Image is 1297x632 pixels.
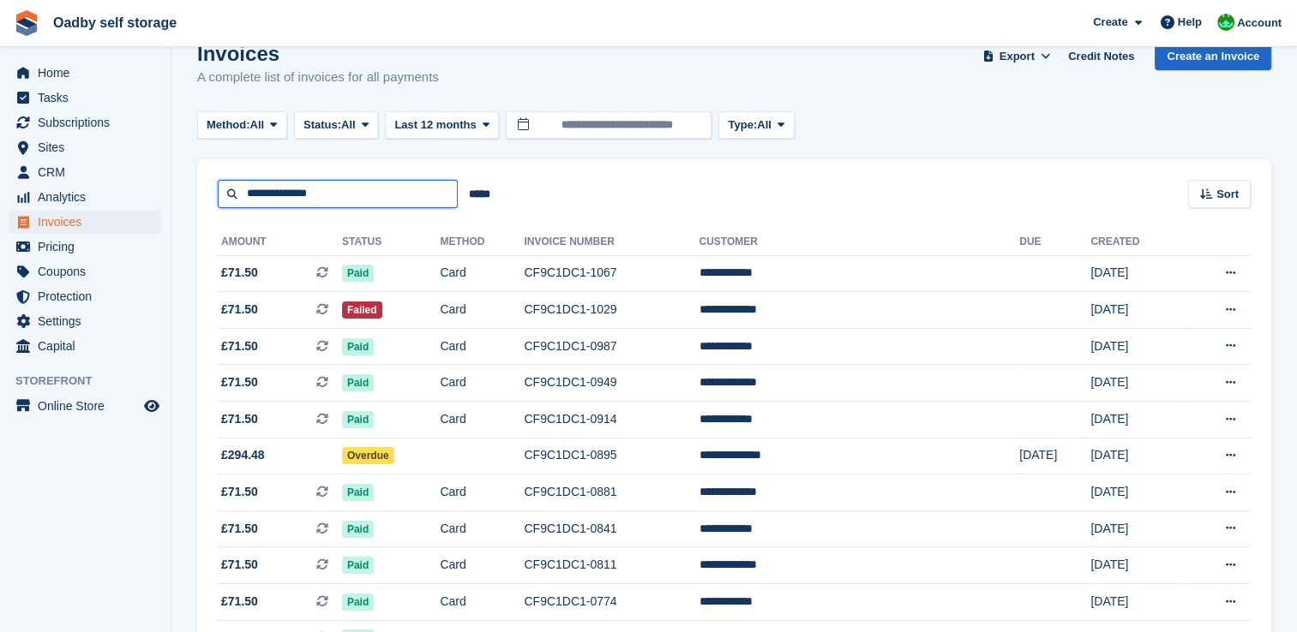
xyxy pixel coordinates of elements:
[524,438,699,474] td: CF9C1DC1-0895
[221,483,258,501] span: £71.50
[38,309,141,333] span: Settings
[9,160,162,184] a: menu
[342,593,374,611] span: Paid
[9,210,162,234] a: menu
[221,556,258,574] span: £71.50
[38,185,141,209] span: Analytics
[440,402,524,438] td: Card
[9,235,162,259] a: menu
[1217,14,1234,31] img: Stephanie
[385,111,499,140] button: Last 12 months
[1090,438,1183,474] td: [DATE]
[221,301,258,319] span: £71.50
[1019,229,1090,256] th: Due
[979,42,1054,70] button: Export
[197,111,287,140] button: Method: All
[524,229,699,256] th: Invoice Number
[38,160,141,184] span: CRM
[440,292,524,329] td: Card
[15,373,171,390] span: Storefront
[1090,402,1183,438] td: [DATE]
[440,365,524,402] td: Card
[440,255,524,292] td: Card
[294,111,378,140] button: Status: All
[9,185,162,209] a: menu
[9,135,162,159] a: menu
[440,510,524,547] td: Card
[1216,186,1239,203] span: Sort
[342,484,374,501] span: Paid
[250,116,265,134] span: All
[38,235,141,259] span: Pricing
[342,265,374,282] span: Paid
[342,301,382,319] span: Failed
[38,394,141,418] span: Online Store
[38,135,141,159] span: Sites
[1090,547,1183,584] td: [DATE]
[221,520,258,538] span: £71.50
[342,411,374,428] span: Paid
[9,334,162,358] a: menu
[1090,365,1183,402] td: [DATE]
[728,116,757,134] span: Type:
[440,547,524,584] td: Card
[342,521,374,538] span: Paid
[1090,292,1183,329] td: [DATE]
[341,116,356,134] span: All
[303,116,341,134] span: Status:
[221,593,258,611] span: £71.50
[221,264,258,282] span: £71.50
[9,86,162,110] a: menu
[342,338,374,355] span: Paid
[440,328,524,365] td: Card
[38,210,141,234] span: Invoices
[9,284,162,308] a: menu
[9,110,162,134] a: menu
[38,86,141,110] span: Tasks
[9,61,162,85] a: menu
[342,374,374,391] span: Paid
[440,474,524,511] td: Card
[38,61,141,85] span: Home
[197,68,439,87] p: A complete list of invoices for all payments
[9,309,162,333] a: menu
[1090,510,1183,547] td: [DATE]
[1000,48,1035,65] span: Export
[1090,584,1183,621] td: [DATE]
[699,229,1019,256] th: Customer
[1019,438,1090,474] td: [DATE]
[221,337,258,355] span: £71.50
[221,410,258,428] span: £71.50
[757,116,772,134] span: All
[342,557,374,574] span: Paid
[524,584,699,621] td: CF9C1DC1-0774
[221,373,258,391] span: £71.50
[524,292,699,329] td: CF9C1DC1-1029
[524,474,699,511] td: CF9C1DC1-0881
[38,259,141,283] span: Coupons
[141,396,162,416] a: Preview store
[38,334,141,358] span: Capital
[38,284,141,308] span: Protection
[524,255,699,292] td: CF9C1DC1-1067
[524,402,699,438] td: CF9C1DC1-0914
[1093,14,1127,31] span: Create
[524,365,699,402] td: CF9C1DC1-0949
[9,259,162,283] a: menu
[221,446,265,464] span: £294.48
[46,9,183,37] a: Oadby self storage
[524,547,699,584] td: CF9C1DC1-0811
[342,447,394,464] span: Overdue
[38,110,141,134] span: Subscriptions
[218,229,342,256] th: Amount
[1090,255,1183,292] td: [DATE]
[1061,42,1141,70] a: Credit Notes
[1090,328,1183,365] td: [DATE]
[524,510,699,547] td: CF9C1DC1-0841
[1178,14,1202,31] span: Help
[207,116,250,134] span: Method:
[14,10,39,36] img: stora-icon-8386f47178a22dfd0bd8f6a31ec36ba5ce8667c1dd55bd0f319d3a0aa187defe.svg
[718,111,794,140] button: Type: All
[394,116,476,134] span: Last 12 months
[197,42,439,65] h1: Invoices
